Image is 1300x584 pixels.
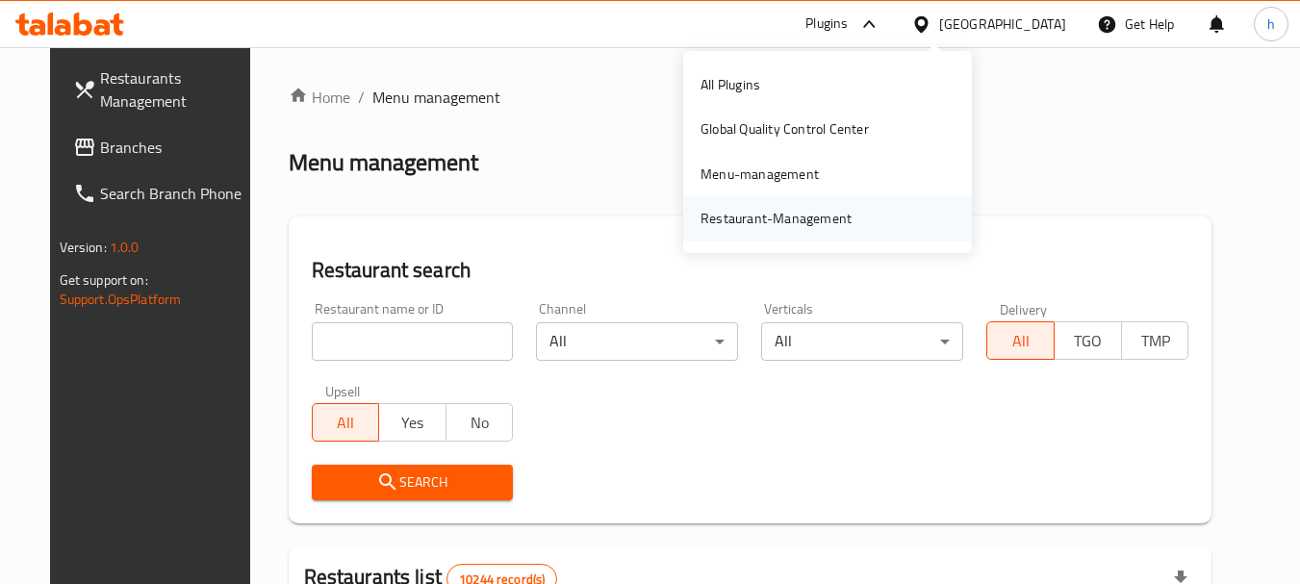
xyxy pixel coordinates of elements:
[387,409,439,437] span: Yes
[378,403,446,442] button: Yes
[60,287,182,312] a: Support.OpsPlatform
[320,409,372,437] span: All
[312,256,1189,285] h2: Restaurant search
[327,470,498,495] span: Search
[761,322,963,361] div: All
[986,321,1055,360] button: All
[1267,13,1275,35] span: h
[1130,327,1182,355] span: TMP
[701,164,819,185] div: Menu-management
[701,118,869,140] div: Global Quality Control Center
[312,465,514,500] button: Search
[1054,321,1122,360] button: TGO
[100,66,252,113] span: Restaurants Management
[446,403,514,442] button: No
[60,235,107,260] span: Version:
[454,409,506,437] span: No
[312,322,514,361] input: Search for restaurant name or ID..
[1000,302,1048,316] label: Delivery
[325,384,361,397] label: Upsell
[358,86,365,109] li: /
[701,74,760,95] div: All Plugins
[372,86,500,109] span: Menu management
[58,170,268,216] a: Search Branch Phone
[701,208,852,229] div: Restaurant-Management
[995,327,1047,355] span: All
[58,55,268,124] a: Restaurants Management
[60,267,148,292] span: Get support on:
[110,235,140,260] span: 1.0.0
[312,403,380,442] button: All
[939,13,1066,35] div: [GEOGRAPHIC_DATA]
[100,182,252,205] span: Search Branch Phone
[536,322,738,361] div: All
[1121,321,1189,360] button: TMP
[100,136,252,159] span: Branches
[289,86,1212,109] nav: breadcrumb
[289,86,350,109] a: Home
[289,147,478,178] h2: Menu management
[1062,327,1114,355] span: TGO
[805,13,848,36] div: Plugins
[58,124,268,170] a: Branches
